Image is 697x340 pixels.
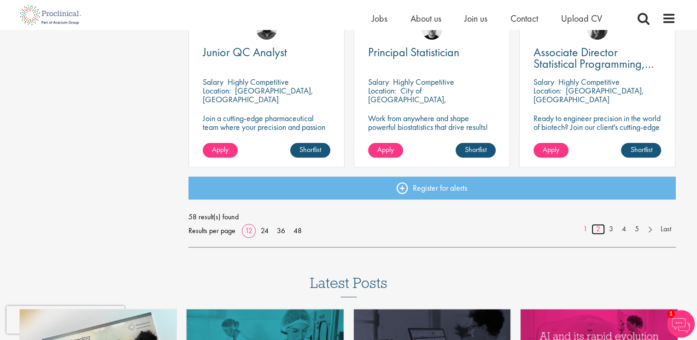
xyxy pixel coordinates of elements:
span: Salary [368,76,389,87]
a: 3 [604,224,618,234]
a: Apply [203,143,238,158]
h3: Latest Posts [310,275,387,297]
a: Shortlist [290,143,330,158]
span: Principal Statistician [368,44,459,60]
a: Register for alerts [188,176,676,199]
a: 48 [290,226,305,235]
a: 5 [630,224,644,234]
p: Work from anywhere and shape powerful biostatistics that drive results! Enjoy the freedom of remo... [368,114,496,149]
span: Location: [533,85,562,96]
img: Chatbot [667,310,695,338]
p: [GEOGRAPHIC_DATA], [GEOGRAPHIC_DATA] [203,85,313,105]
span: Salary [533,76,554,87]
p: City of [GEOGRAPHIC_DATA], [GEOGRAPHIC_DATA] [368,85,446,113]
iframe: reCAPTCHA [6,306,124,334]
a: Upload CV [561,12,602,24]
span: Apply [377,145,394,154]
a: Shortlist [621,143,661,158]
p: Highly Competitive [228,76,289,87]
span: 1 [667,310,675,318]
a: Junior QC Analyst [203,47,330,58]
span: Salary [203,76,223,87]
a: Last [656,224,676,234]
span: 58 result(s) found [188,210,676,224]
p: Highly Competitive [558,76,620,87]
a: 24 [258,226,272,235]
a: 36 [274,226,288,235]
p: [GEOGRAPHIC_DATA], [GEOGRAPHIC_DATA] [533,85,644,105]
p: Highly Competitive [393,76,454,87]
p: Join a cutting-edge pharmaceutical team where your precision and passion for quality will help sh... [203,114,330,149]
a: Contact [510,12,538,24]
span: Results per page [188,224,235,238]
a: 4 [617,224,631,234]
span: Apply [212,145,228,154]
a: About us [410,12,441,24]
p: Ready to engineer precision in the world of biotech? Join our client's cutting-edge team and play... [533,114,661,158]
a: Join us [464,12,487,24]
a: Principal Statistician [368,47,496,58]
span: Junior QC Analyst [203,44,287,60]
a: Apply [368,143,403,158]
span: Apply [543,145,559,154]
a: Apply [533,143,568,158]
a: 2 [592,224,605,234]
a: 1 [579,224,592,234]
span: Location: [368,85,396,96]
a: 12 [242,226,256,235]
span: Associate Director Statistical Programming, Oncology [533,44,654,83]
a: Shortlist [456,143,496,158]
a: Associate Director Statistical Programming, Oncology [533,47,661,70]
a: Jobs [372,12,387,24]
span: Location: [203,85,231,96]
